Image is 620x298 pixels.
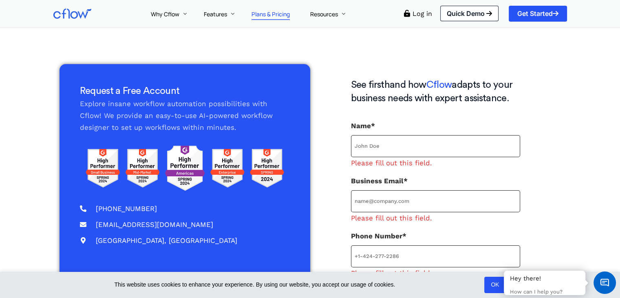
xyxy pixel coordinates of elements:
span: Cflow [426,80,452,90]
img: Cflow [53,9,91,19]
label: Phone Number* [351,230,520,279]
span: [GEOGRAPHIC_DATA], [GEOGRAPHIC_DATA] [94,235,237,247]
span: Features [204,10,227,18]
span: Please fill out this field. [351,267,520,279]
a: Quick Demo [440,6,499,21]
label: Business Email* [351,175,520,224]
input: Phone Number* [351,245,520,267]
span: Chat Widget [594,271,616,294]
a: Log in [413,10,432,18]
a: OK [484,277,505,293]
div: Explore insane workflow automation possibilities with Cflow! We provide an easy-to-use AI-powered... [80,85,290,133]
div: Hey there! [510,275,579,283]
input: Name* [351,135,520,157]
span: Get Started [517,10,558,17]
span: [EMAIL_ADDRESS][DOMAIN_NAME] [94,219,213,231]
span: Plans & Pricing [252,10,290,18]
span: Please fill out this field. [351,157,520,169]
span: Resources [310,10,338,18]
span: Request a Free Account [80,86,180,96]
span: This website uses cookies to enhance your experience. By using our website, you accept our usage ... [115,280,480,290]
span: Please fill out this field. [351,212,520,224]
a: Get Started [509,6,567,21]
label: Name* [351,120,520,169]
span: Why Cflow [151,10,179,18]
span: [PHONE_NUMBER] [94,203,157,215]
input: Business Email* [351,190,520,212]
p: How can I help you? [510,289,579,296]
h3: See firsthand how adapts to your business needs with expert assistance. [351,78,520,106]
img: g2 reviews [80,142,290,195]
